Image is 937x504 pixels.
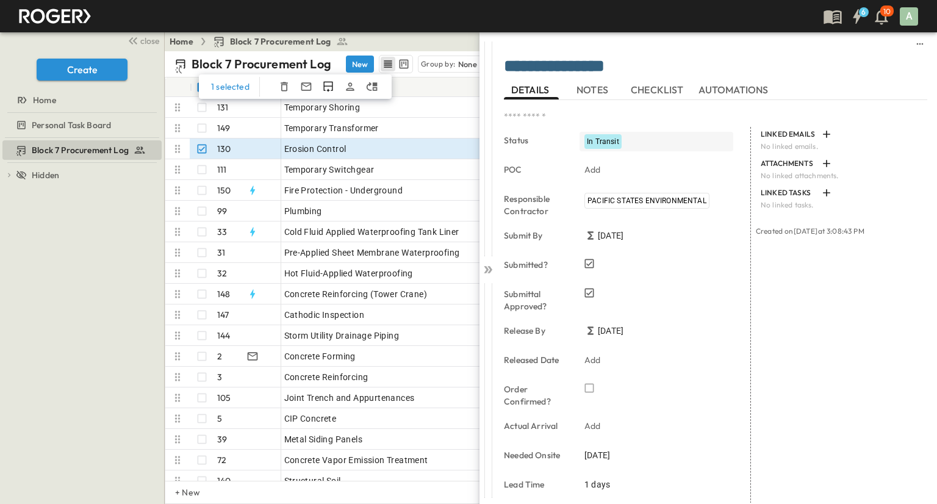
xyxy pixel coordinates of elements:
[217,329,231,342] p: 144
[379,55,413,73] div: table view
[598,229,623,242] span: [DATE]
[217,122,231,134] p: 149
[504,478,567,491] p: Lead Time
[698,84,771,95] span: AUTOMATIONS
[504,420,567,432] p: Actual Arrival
[217,371,222,383] p: 3
[504,325,567,337] p: Release By
[230,35,331,48] span: Block 7 Procurement Log
[365,79,379,94] button: Move To
[217,454,226,466] p: 72
[140,35,159,47] span: close
[284,371,368,383] span: Concrete Reinforcing
[761,200,920,210] p: No linked tasks.
[598,325,623,337] span: [DATE]
[861,7,866,17] h6: 6
[284,288,428,300] span: Concrete Reinforcing (Tower Crane)
[192,56,331,73] p: Block 7 Procurement Log
[504,354,567,366] p: Released Date
[584,354,601,366] p: Add
[284,226,459,238] span: Cold Fluid Applied Waterproofing Tank Liner
[587,196,706,205] span: PACIFIC STATES ENVIRONMENTAL
[761,188,817,198] p: LINKED TASKS
[217,309,229,321] p: 147
[217,164,227,176] p: 111
[883,7,891,16] p: 10
[217,392,231,404] p: 105
[33,94,56,106] span: Home
[756,226,864,236] span: Created on [DATE] at 3:08:43 PM
[576,84,611,95] span: NOTES
[284,205,322,217] span: Plumbing
[284,475,341,487] span: Structural Soil
[504,288,567,312] p: Submittal Approved?
[421,58,456,70] p: Group by:
[2,140,162,160] div: test
[284,454,428,466] span: Concrete Vapor Emission Treatment
[284,309,365,321] span: Cathodic Inspection
[584,449,610,461] span: [DATE]
[504,383,567,408] p: Order Confirmed?
[217,412,222,425] p: 5
[284,267,413,279] span: Hot Fluid-Applied Waterproofing
[631,84,686,95] span: CHECKLIST
[346,56,374,73] button: New
[217,184,231,196] p: 150
[32,144,129,156] span: Block 7 Procurement Log
[284,184,403,196] span: Fire Protection - Underground
[284,392,415,404] span: Joint Trench and Appurtenances
[32,119,111,131] span: Personal Task Board
[584,420,601,432] p: Add
[761,129,817,139] p: LINKED EMAILS
[32,169,59,181] span: Hidden
[584,164,601,176] p: Add
[587,137,619,146] span: In Transit
[343,79,357,94] button: Assign Owner
[217,247,225,259] p: 31
[284,247,460,259] span: Pre-Applied Sheet Membrane Waterproofing
[217,205,227,217] p: 99
[458,58,478,70] p: None
[396,57,411,71] button: kanban view
[504,193,567,217] p: Responsible Contractor
[284,412,337,425] span: CIP Concrete
[284,143,346,155] span: Erosion Control
[284,101,361,113] span: Temporary Shoring
[217,101,229,113] p: 131
[284,350,356,362] span: Concrete Forming
[761,171,920,181] p: No linked attachments.
[217,288,231,300] p: 148
[284,329,400,342] span: Storm Utility Drainage Piping
[217,475,231,487] p: 140
[321,79,336,94] button: Duplicate Row(s)
[284,433,363,445] span: Metal Siding Panels
[504,229,567,242] p: Submit By
[217,143,231,155] p: 130
[170,35,193,48] a: Home
[761,142,920,151] p: No linked emails.
[175,486,182,499] p: + New
[504,449,567,461] p: Needed Onsite
[284,122,379,134] span: Temporary Transformer
[504,164,567,176] p: POC
[381,57,395,71] button: row view
[170,35,356,48] nav: breadcrumbs
[211,81,250,93] p: 1 selected
[217,433,227,445] p: 39
[217,226,227,238] p: 33
[504,259,567,271] p: Submitted?
[284,164,375,176] span: Temporary Switchgear
[913,37,927,51] button: sidedrawer-menu
[37,59,127,81] button: Create
[504,134,567,146] p: Status
[900,7,918,26] div: A
[511,84,551,95] span: DETAILS
[584,478,610,491] span: 1 days
[761,159,817,168] p: ATTACHMENTS
[2,115,162,135] div: test
[217,267,227,279] p: 32
[217,350,222,362] p: 2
